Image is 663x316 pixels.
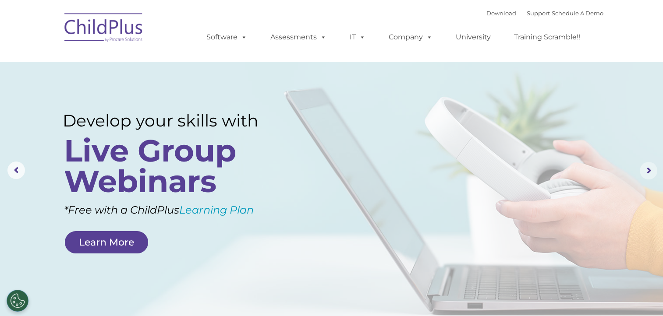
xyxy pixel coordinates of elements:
a: Download [486,10,516,17]
a: Learning Plan [179,204,254,216]
a: Assessments [262,28,335,46]
a: University [447,28,500,46]
span: Phone number [122,94,159,100]
span: Last name [122,58,149,64]
rs-layer: Develop your skills with [63,111,282,130]
a: Company [380,28,441,46]
rs-layer: *Free with a ChildPlus [64,200,298,220]
a: Learn More [65,231,148,253]
img: ChildPlus by Procare Solutions [60,7,148,51]
font: | [486,10,603,17]
a: Schedule A Demo [552,10,603,17]
a: Software [198,28,256,46]
a: Training Scramble!! [505,28,589,46]
button: Cookies Settings [7,290,28,312]
a: IT [341,28,374,46]
a: Support [527,10,550,17]
rs-layer: Live Group Webinars [64,135,280,197]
